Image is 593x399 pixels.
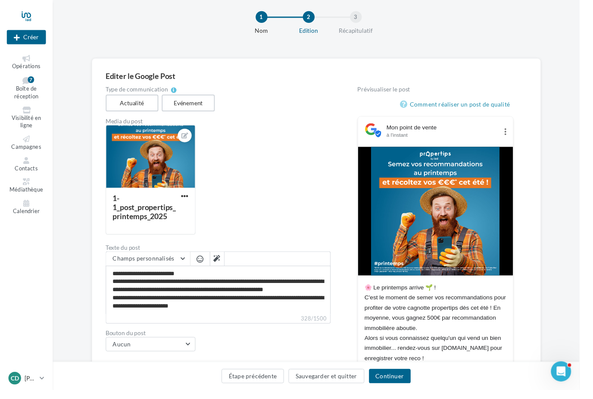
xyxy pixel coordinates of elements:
[12,117,42,132] span: Visibilité en ligne
[7,159,47,178] a: Contacts
[11,383,19,391] span: Cd
[7,31,47,45] div: Nouvelle campagne
[28,78,35,85] div: 7
[10,190,44,197] span: Médiathèque
[7,54,47,73] a: Opérations
[288,27,343,35] div: Edition
[564,370,584,390] iframe: Intercom live chat
[396,126,509,135] div: Mon point de vente
[373,289,518,371] div: 🌸 Le printemps arrive 🌱 ! C'est le moment de semer vos recommandations pour profiter de votre cag...
[108,121,338,127] div: Media du post
[396,135,509,141] div: à l'instant
[12,64,41,71] span: Opérations
[108,250,338,256] label: Texte du post
[115,261,178,268] span: Champs personnalisés
[15,169,39,176] span: Contacts
[165,97,220,114] label: Evénement
[108,74,539,82] div: Editer le Google Post
[7,137,47,156] a: Campagnes
[227,377,290,392] button: Étape précédente
[12,147,42,154] span: Campagnes
[7,76,47,104] a: Boîte de réception7
[15,87,39,102] span: Boîte de réception
[108,321,338,331] label: 328/1500
[378,377,420,392] button: Continuer
[108,338,338,344] label: Bouton du post
[295,377,373,392] button: Sauvegarder et quitter
[240,27,295,35] div: Nom
[115,348,134,355] span: Aucun
[108,345,200,359] button: Aucun
[13,212,41,219] span: Calendrier
[7,31,47,45] button: Créer
[7,181,47,199] a: Médiathèque
[310,11,322,23] div: 2
[115,198,180,226] div: 1-1_post_propertips_printemps_2025
[380,150,511,282] img: 1-1_post_propertips_printemps_2025
[7,379,47,395] a: Cd [PERSON_NAME]
[262,11,274,23] div: 1
[409,101,525,112] a: Comment réaliser un post de qualité
[7,107,47,134] a: Visibilité en ligne
[337,27,392,35] div: Récapitulatif
[7,203,47,221] a: Calendrier
[358,11,370,23] div: 3
[108,97,162,114] label: Actualité
[25,383,37,391] p: [PERSON_NAME]
[109,258,194,272] button: Champs personnalisés
[366,88,525,94] div: Prévisualiser le post
[108,88,172,94] span: Type de communication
